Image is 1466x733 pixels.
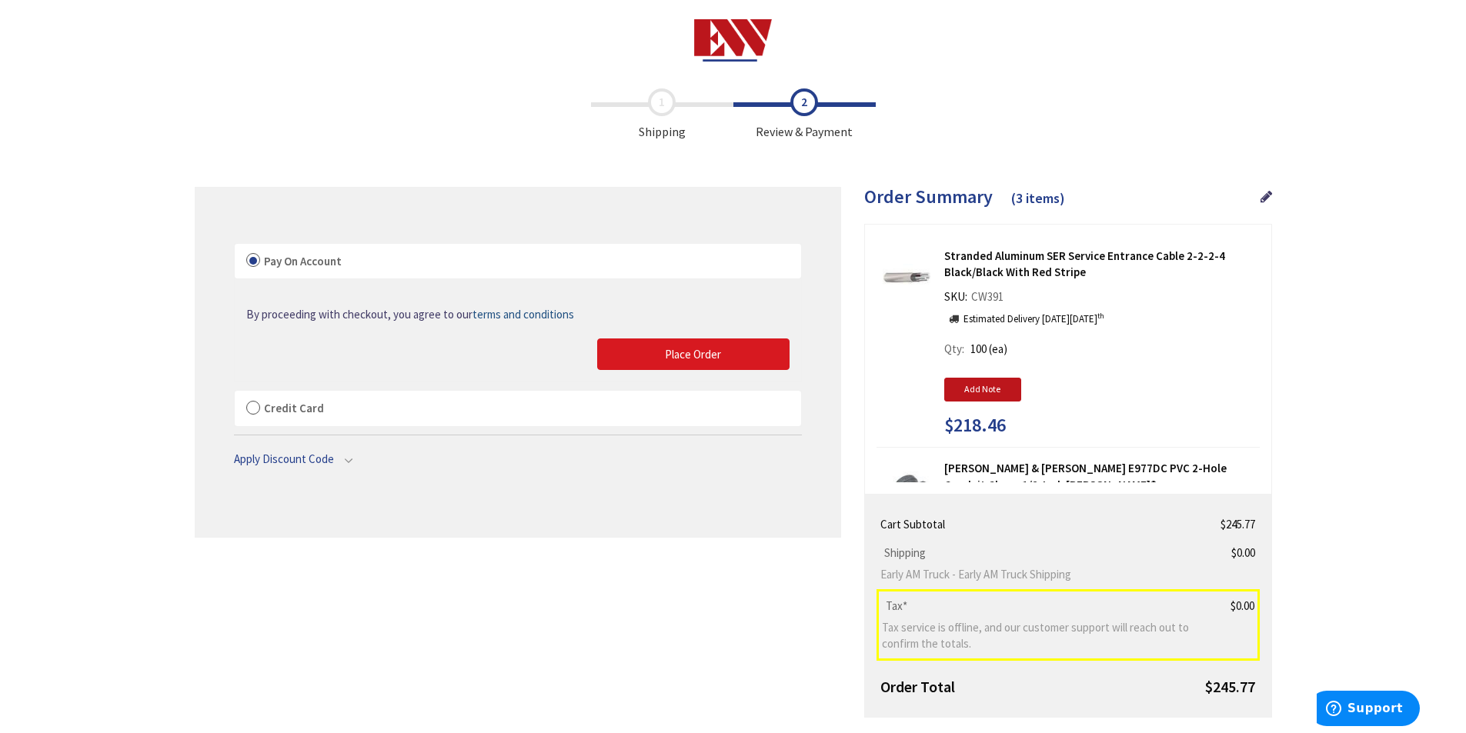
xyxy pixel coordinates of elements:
button: Place Order [597,338,790,371]
span: Tax service is offline, and our customer support will reach out to confirm the totals. [882,619,1194,652]
span: Apply Discount Code [234,451,334,466]
strong: [PERSON_NAME] & [PERSON_NAME] E977DC PVC 2-Hole Conduit Clamp 1/2-Inch [PERSON_NAME]® [944,460,1260,493]
img: Electrical Wholesalers, Inc. [694,19,772,62]
th: Cart Subtotal [877,510,1199,538]
span: Credit Card [264,401,324,415]
span: Shipping [880,545,930,560]
p: Estimated Delivery [DATE][DATE] [963,312,1104,327]
img: Thomas & Betts E977DC PVC 2-Hole Conduit Clamp 1/2-Inch Carlon® [883,466,930,514]
strong: Order Total [880,677,955,696]
span: Review & Payment [733,88,876,141]
span: $0.00 [1231,598,1254,613]
span: By proceeding with checkout, you agree to our [246,307,574,322]
span: Place Order [665,347,721,362]
img: Stranded Aluminum SER Service Entrance Cable 2-2-2-4 Black/Black With Red Stripe [883,254,930,302]
span: Pay On Account [264,254,342,268]
span: Order Summary [864,185,993,208]
span: CW391 [967,289,1007,304]
span: terms and conditions [473,307,574,322]
span: Shipping [591,88,733,141]
span: Qty [944,342,962,356]
span: $245.77 [1205,677,1255,696]
span: (3 items) [1011,189,1065,207]
span: $0.00 [1231,545,1255,560]
span: 100 [970,342,987,356]
sup: th [1097,311,1104,321]
iframe: Opens a widget where you can find more information [1317,691,1420,729]
span: $218.46 [944,415,1006,435]
span: Early AM Truck - Early AM Truck Shipping [880,566,1193,582]
div: SKU: [944,288,1007,310]
a: By proceeding with checkout, you agree to ourterms and conditions [246,306,574,322]
span: (ea) [989,342,1007,356]
strong: Stranded Aluminum SER Service Entrance Cable 2-2-2-4 Black/Black With Red Stripe [944,248,1260,281]
span: $245.77 [1221,517,1255,531]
